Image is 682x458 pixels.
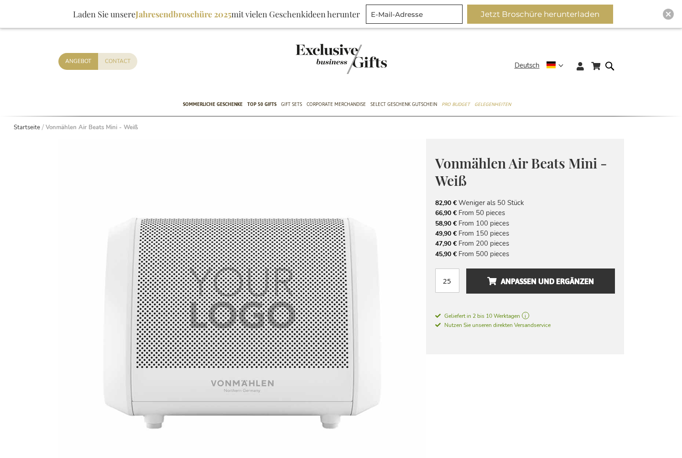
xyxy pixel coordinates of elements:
[307,100,366,109] span: Corporate Merchandise
[663,9,674,20] div: Close
[435,268,459,293] input: Menge
[366,5,465,26] form: marketing offers and promotions
[435,321,551,329] span: Nutzen Sie unseren direkten Versandservice
[435,250,457,258] span: 45,90 €
[370,100,437,109] span: Select Geschenk Gutschein
[435,199,457,207] span: 82,90 €
[666,11,671,17] img: Close
[435,312,615,320] a: Geliefert in 2 bis 10 Werktagen
[474,100,511,109] span: Gelegenheiten
[281,100,302,109] span: Gift Sets
[435,198,615,208] li: Weniger als 50 Stück
[69,5,364,24] div: Laden Sie unsere mit vielen Geschenkideen herunter
[98,53,137,70] a: Contact
[435,320,551,329] a: Nutzen Sie unseren direkten Versandservice
[435,239,457,248] span: 47,90 €
[515,60,569,71] div: Deutsch
[183,100,243,109] span: Sommerliche geschenke
[515,60,540,71] span: Deutsch
[14,123,40,132] a: Startseite
[366,5,463,24] input: E-Mail-Adresse
[442,100,470,109] span: Pro Budget
[46,123,138,132] strong: Vonmählen Air Beats Mini - Weiß
[435,238,615,248] li: From 200 pieces
[435,154,607,190] span: Vonmählen Air Beats Mini - Weiß
[435,209,457,217] span: 66,90 €
[135,9,231,20] b: Jahresendbroschüre 2025
[435,219,457,228] span: 58,90 €
[435,218,615,228] li: From 100 pieces
[467,5,613,24] button: Jetzt Broschüre herunterladen
[435,249,615,259] li: From 500 pieces
[296,44,387,74] img: Exclusive Business gifts logo
[487,274,594,289] span: Anpassen und ergänzen
[435,229,457,238] span: 49,90 €
[247,100,276,109] span: TOP 50 Gifts
[58,53,98,70] a: Angebot
[466,268,614,294] button: Anpassen und ergänzen
[435,228,615,238] li: From 150 pieces
[435,208,615,218] li: From 50 pieces
[296,44,341,74] a: store logo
